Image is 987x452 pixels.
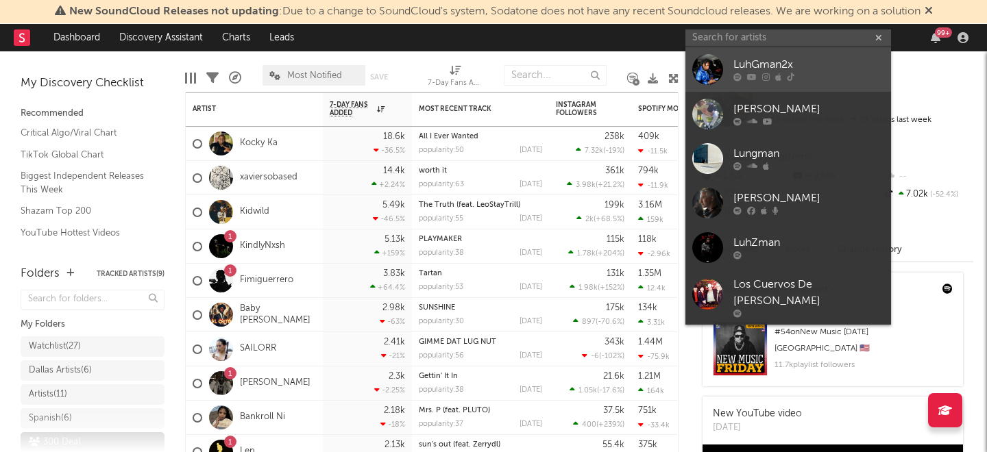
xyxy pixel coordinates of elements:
div: My Discovery Checklist [21,75,164,92]
span: Most Notified [287,71,342,80]
a: SAILORR [240,343,276,355]
div: 164k [638,386,664,395]
a: xaviersobased [240,172,297,184]
a: Lungman [685,136,891,181]
div: Recommended [21,105,164,122]
div: ( ) [582,351,624,360]
a: Biggest Independent Releases This Week [21,168,151,197]
div: 2.13k [385,440,405,449]
span: +21.2 % [598,181,622,189]
div: [DATE] [520,181,542,188]
a: Fimiguerrero [240,275,293,286]
div: -21 % [381,351,405,360]
div: -46.5 % [373,214,405,223]
div: 55.4k [602,440,624,449]
a: LuhGman2x [685,47,891,92]
a: LuhZman [685,225,891,270]
a: Critical Algo/Viral Chart [21,125,151,140]
span: 3.98k [576,181,596,189]
span: -102 % [601,353,622,360]
span: 1.98k [578,284,598,292]
div: # 54 on New Music [DATE] [GEOGRAPHIC_DATA] 🇺🇸 [775,324,953,357]
span: -6 [591,353,599,360]
span: +68.5 % [596,216,622,223]
div: 1.35M [638,269,661,278]
div: [PERSON_NAME] [733,190,884,207]
a: All I Ever Wanted [419,133,478,140]
div: 21.6k [603,372,624,381]
input: Search for artists [685,29,891,47]
div: Dallas Artists ( 6 ) [29,362,92,379]
div: Lungman [733,146,884,162]
div: 18.6k [383,132,405,141]
div: Edit Columns [185,58,196,98]
div: [DATE] [713,421,802,435]
div: popularity: 56 [419,352,464,360]
button: 99+ [931,32,940,43]
div: Folders [21,266,60,282]
div: Spotify Monthly Listeners [638,105,741,113]
div: popularity: 38 [419,386,464,394]
div: [DATE] [520,386,542,394]
div: popularity: 38 [419,249,464,257]
div: Spanish ( 6 ) [29,410,72,427]
span: 2k [585,216,594,223]
div: 794k [638,166,659,175]
span: Dismiss [925,6,933,17]
div: ( ) [573,420,624,429]
div: 7.02k [882,186,973,203]
div: +64.4 % [370,283,405,292]
div: 134k [638,303,657,312]
div: 118k [638,235,657,244]
div: popularity: 63 [419,181,464,188]
div: popularity: 37 [419,420,463,428]
div: ( ) [576,146,624,155]
span: -52.4 % [928,191,958,199]
a: #54onNew Music [DATE] [GEOGRAPHIC_DATA] 🇺🇸11.7kplaylist followers [703,321,963,386]
div: -18 % [380,420,405,429]
a: Charts [212,24,260,51]
div: 2.41k [384,338,405,347]
button: Tracked Artists(9) [97,271,164,277]
span: 1.78k [577,250,596,258]
div: [DATE] [520,215,542,223]
span: 7-Day Fans Added [330,101,374,117]
div: 343k [605,338,624,347]
div: -2.96k [638,249,670,258]
div: 11.7k playlist followers [775,357,953,373]
div: Los Cuervos De [PERSON_NAME] [733,277,884,310]
div: -75.9k [638,352,670,361]
div: GIMME DAT LUG NUT [419,338,542,346]
button: Save [370,73,388,81]
div: 99 + [935,27,952,38]
div: 7-Day Fans Added (7-Day Fans Added) [428,58,483,98]
div: -- [882,168,973,186]
div: 1.44M [638,338,663,347]
div: -36.5 % [374,146,405,155]
a: Discovery Assistant [110,24,212,51]
div: -2.25 % [374,386,405,394]
a: Dallas Artists(6) [21,360,164,381]
div: 5.13k [385,235,405,244]
a: GIMME DAT LUG NUT [419,338,496,346]
span: 897 [582,318,596,326]
div: popularity: 50 [419,147,464,154]
a: Watchlist(27) [21,336,164,357]
div: Mrs. P (feat. PLUTO) [419,407,542,414]
a: TikTok Global Chart [21,147,151,162]
div: Artists ( 11 ) [29,386,67,403]
a: SUNSHINE [419,304,455,312]
span: -19 % [605,147,622,155]
div: Instagram Followers [556,101,604,117]
div: 375k [638,440,657,449]
a: Tartan [419,270,442,277]
div: Gettin' It In [419,373,542,380]
div: popularity: 53 [419,284,463,291]
div: popularity: 55 [419,215,463,223]
div: The Truth (feat. LeoStayTrill) [419,201,542,209]
div: Watchlist ( 27 ) [29,338,81,355]
a: Kocky Ka [240,138,278,149]
div: Artist [193,105,295,113]
div: 3.16M [638,201,662,210]
a: KindlyNxsh [240,240,285,252]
